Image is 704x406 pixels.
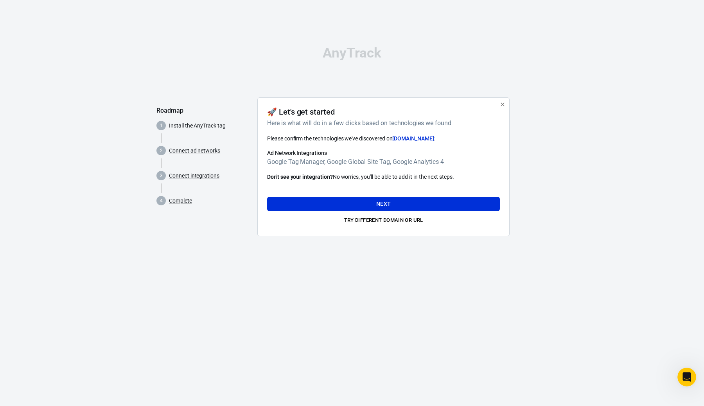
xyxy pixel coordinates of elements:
[267,157,500,167] h6: Google Tag Manager, Google Global Site Tag, Google Analytics 4
[169,147,220,155] a: Connect ad networks
[267,197,500,211] button: Next
[267,135,435,142] span: Please confirm the technologies we've discovered on :
[169,172,219,180] a: Connect integrations
[160,148,163,153] text: 2
[160,198,163,203] text: 4
[267,149,500,157] h6: Ad Network Integrations
[267,214,500,226] button: Try different domain or url
[267,173,500,181] p: No worries, you'll be able to add it in the next steps.
[160,123,163,128] text: 1
[169,197,192,205] a: Complete
[267,107,335,117] h4: 🚀 Let's get started
[169,122,226,130] a: Install the AnyTrack tag
[392,135,434,142] span: [DOMAIN_NAME]
[156,46,548,60] div: AnyTrack
[267,118,497,128] h6: Here is what will do in a few clicks based on technologies we found
[267,174,333,180] strong: Don't see your integration?
[160,173,163,178] text: 3
[677,368,696,386] iframe: Intercom live chat
[156,107,251,115] h5: Roadmap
